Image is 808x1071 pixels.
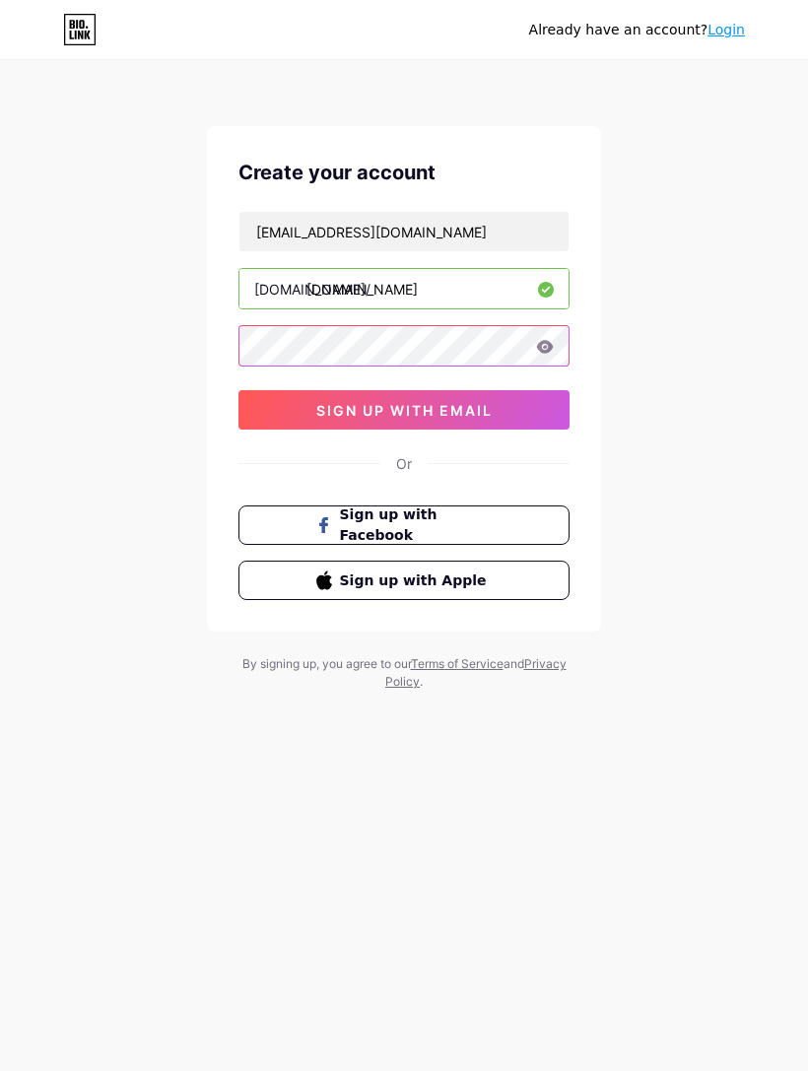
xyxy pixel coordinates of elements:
[707,22,745,37] a: Login
[411,656,504,671] a: Terms of Service
[239,269,569,308] input: username
[340,504,493,546] span: Sign up with Facebook
[238,561,570,600] button: Sign up with Apple
[316,402,493,419] span: sign up with email
[236,655,572,691] div: By signing up, you agree to our and .
[396,453,412,474] div: Or
[529,20,745,40] div: Already have an account?
[238,505,570,545] button: Sign up with Facebook
[238,390,570,430] button: sign up with email
[239,212,569,251] input: Email
[340,570,493,591] span: Sign up with Apple
[254,279,370,300] div: [DOMAIN_NAME]/
[238,158,570,187] div: Create your account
